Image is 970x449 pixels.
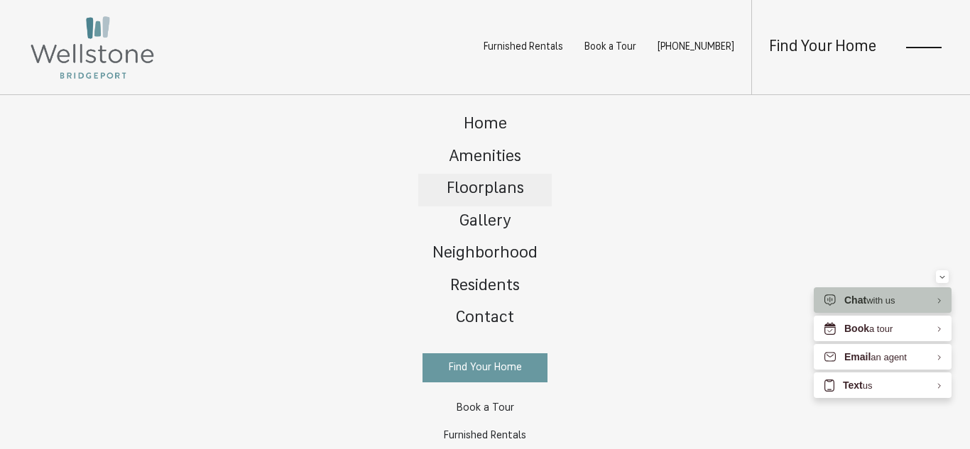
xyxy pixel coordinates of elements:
[457,403,514,414] span: Book a Tour
[584,42,636,52] a: Book a Tour
[449,149,521,165] span: Amenities
[423,394,547,422] a: Book a Tour
[906,41,942,54] button: Open Menu
[456,310,514,326] span: Contact
[28,14,156,81] img: Wellstone
[418,109,552,142] a: Go to Home
[459,214,511,230] span: Gallery
[418,238,552,271] a: Go to Neighborhood
[769,39,876,55] a: Find Your Home
[418,142,552,174] a: Go to Amenities
[658,42,734,52] span: [PHONE_NUMBER]
[447,181,524,197] span: Floorplans
[418,206,552,239] a: Go to Gallery
[658,42,734,52] a: Call us at (253) 400-3144
[423,353,547,382] a: Find Your Home
[484,42,563,52] a: Furnished Rentals
[418,174,552,206] a: Go to Floorplans
[450,278,520,294] span: Residents
[449,362,522,373] span: Find Your Home
[464,116,507,133] span: Home
[418,271,552,304] a: Go to Residents
[418,303,552,336] a: Go to Contact
[444,431,526,441] span: Furnished Rentals
[432,245,538,262] span: Neighborhood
